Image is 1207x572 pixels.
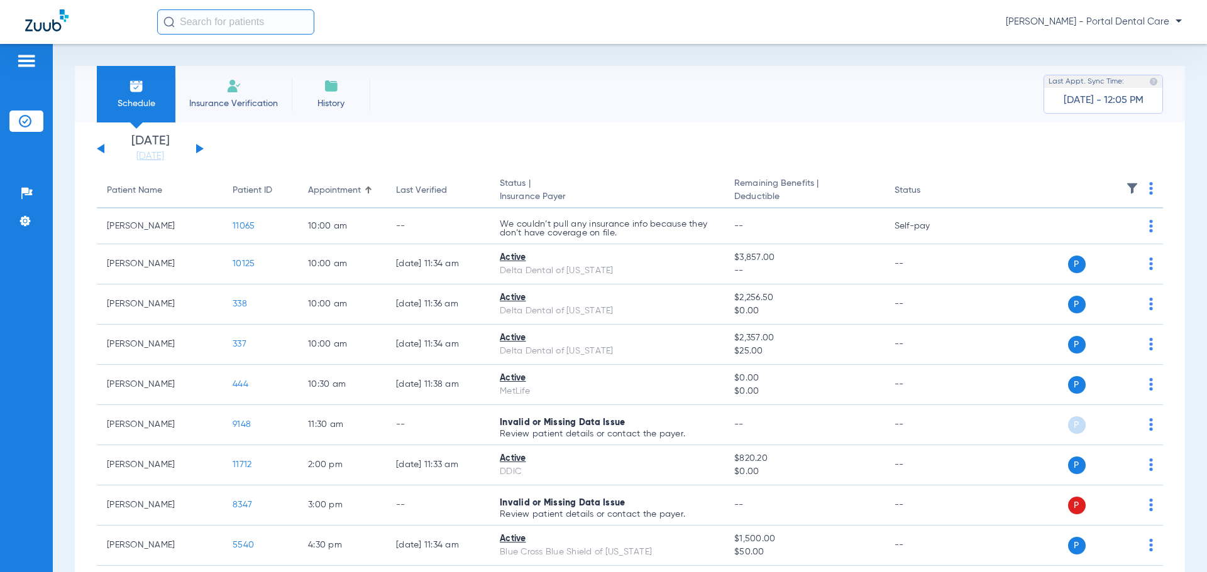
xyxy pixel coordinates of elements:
[396,184,447,197] div: Last Verified
[298,405,386,445] td: 11:30 AM
[233,500,252,509] span: 8347
[734,305,874,318] span: $0.00
[734,332,874,345] span: $2,357.00
[734,251,874,264] span: $3,857.00
[298,244,386,284] td: 10:00 AM
[500,452,714,465] div: Active
[885,244,969,284] td: --
[226,78,241,94] img: Manual Insurance Verification
[298,526,386,566] td: 4:30 PM
[97,526,223,566] td: [PERSON_NAME]
[500,190,714,203] span: Insurance Payer
[500,465,714,478] div: DDIC
[1068,497,1086,514] span: P
[885,284,969,325] td: --
[386,208,490,244] td: --
[1068,256,1086,273] span: P
[233,184,288,197] div: Patient ID
[1149,298,1153,310] img: group-dot-blue.svg
[301,97,361,110] span: History
[298,325,386,365] td: 10:00 AM
[16,53,36,68] img: hamburger-icon
[185,97,282,110] span: Insurance Verification
[233,420,251,429] span: 9148
[1149,458,1153,471] img: group-dot-blue.svg
[233,259,255,268] span: 10125
[324,78,339,94] img: History
[500,418,625,427] span: Invalid or Missing Data Issue
[298,445,386,485] td: 2:00 PM
[885,365,969,405] td: --
[129,78,144,94] img: Schedule
[97,208,223,244] td: [PERSON_NAME]
[500,291,714,305] div: Active
[1144,512,1207,572] iframe: Chat Widget
[97,485,223,526] td: [PERSON_NAME]
[1149,418,1153,431] img: group-dot-blue.svg
[1126,182,1138,195] img: filter.svg
[298,365,386,405] td: 10:30 AM
[734,420,744,429] span: --
[734,500,744,509] span: --
[734,532,874,546] span: $1,500.00
[113,135,188,163] li: [DATE]
[734,222,744,230] span: --
[500,372,714,385] div: Active
[386,325,490,365] td: [DATE] 11:34 AM
[107,184,212,197] div: Patient Name
[885,405,969,445] td: --
[1068,416,1086,434] span: P
[500,499,625,507] span: Invalid or Missing Data Issue
[885,173,969,208] th: Status
[233,299,247,308] span: 338
[1149,499,1153,511] img: group-dot-blue.svg
[500,510,714,519] p: Review patient details or contact the payer.
[386,365,490,405] td: [DATE] 11:38 AM
[500,264,714,278] div: Delta Dental of [US_STATE]
[233,184,272,197] div: Patient ID
[233,460,251,469] span: 11712
[1068,336,1086,353] span: P
[724,173,884,208] th: Remaining Benefits |
[500,332,714,345] div: Active
[734,385,874,398] span: $0.00
[734,264,874,278] span: --
[734,291,874,305] span: $2,256.50
[1049,75,1124,88] span: Last Appt. Sync Time:
[1149,182,1153,195] img: group-dot-blue.svg
[97,365,223,405] td: [PERSON_NAME]
[386,445,490,485] td: [DATE] 11:33 AM
[386,405,490,445] td: --
[734,345,874,358] span: $25.00
[97,405,223,445] td: [PERSON_NAME]
[113,150,188,163] a: [DATE]
[1068,376,1086,394] span: P
[490,173,724,208] th: Status |
[25,9,69,31] img: Zuub Logo
[157,9,314,35] input: Search for patients
[386,244,490,284] td: [DATE] 11:34 AM
[1064,94,1144,107] span: [DATE] - 12:05 PM
[1068,296,1086,313] span: P
[1149,257,1153,270] img: group-dot-blue.svg
[734,190,874,203] span: Deductible
[107,184,162,197] div: Patient Name
[734,465,874,478] span: $0.00
[500,251,714,264] div: Active
[885,208,969,244] td: Self-pay
[233,541,254,549] span: 5540
[885,445,969,485] td: --
[500,546,714,559] div: Blue Cross Blue Shield of [US_STATE]
[97,325,223,365] td: [PERSON_NAME]
[500,345,714,358] div: Delta Dental of [US_STATE]
[386,284,490,325] td: [DATE] 11:36 AM
[1149,338,1153,350] img: group-dot-blue.svg
[734,452,874,465] span: $820.20
[298,208,386,244] td: 10:00 AM
[1068,456,1086,474] span: P
[233,340,246,348] span: 337
[885,325,969,365] td: --
[734,546,874,559] span: $50.00
[396,184,480,197] div: Last Verified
